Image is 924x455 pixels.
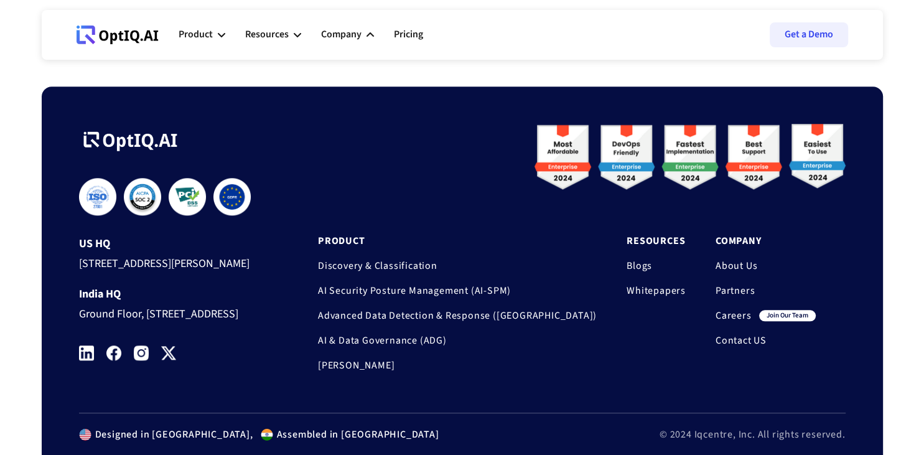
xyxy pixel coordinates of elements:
a: Resources [627,235,686,247]
div: US HQ [79,238,271,250]
div: Resources [245,26,289,43]
a: Contact US [716,334,816,347]
a: AI & Data Governance (ADG) [318,334,597,347]
div: [STREET_ADDRESS][PERSON_NAME] [79,250,271,273]
a: Whitepapers [627,284,686,297]
div: Resources [245,16,301,54]
div: Product [179,26,213,43]
a: Get a Demo [770,22,848,47]
a: Pricing [394,16,423,54]
div: Company [321,16,374,54]
div: Product [179,16,225,54]
div: Company [321,26,362,43]
a: Product [318,235,597,247]
a: About Us [716,260,816,272]
div: Assembled in [GEOGRAPHIC_DATA] [273,428,439,441]
div: join our team [759,310,816,321]
a: Discovery & Classification [318,260,597,272]
a: Webflow Homepage [77,16,159,54]
a: Company [716,235,816,247]
div: Designed in [GEOGRAPHIC_DATA], [91,428,253,441]
div: India HQ [79,288,271,301]
a: AI Security Posture Management (AI-SPM) [318,284,597,297]
a: Partners [716,284,816,297]
a: Advanced Data Detection & Response ([GEOGRAPHIC_DATA]) [318,309,597,322]
a: [PERSON_NAME] [318,359,597,372]
div: © 2024 Iqcentre, Inc. All rights reserved. [660,428,846,441]
div: Ground Floor, [STREET_ADDRESS] [79,301,271,324]
a: Blogs [627,260,686,272]
a: Careers [716,309,752,322]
